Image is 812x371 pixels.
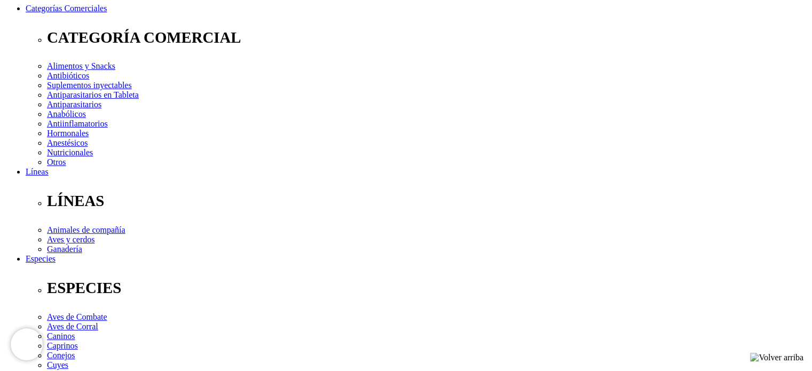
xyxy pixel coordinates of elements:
a: Nutricionales [47,148,93,157]
a: Ganadería [47,244,82,254]
a: Antiparasitarios en Tableta [47,90,139,99]
a: Animales de compañía [47,225,125,234]
iframe: Brevo live chat [11,328,43,360]
a: Caprinos [47,341,78,350]
a: Antiparasitarios [47,100,101,109]
a: Anabólicos [47,109,86,119]
a: Especies [26,254,56,263]
a: Anestésicos [47,138,88,147]
a: Antibióticos [47,71,89,80]
a: Antiinflamatorios [47,119,108,128]
a: Cuyes [47,360,68,369]
a: Aves de Corral [47,322,98,331]
a: Hormonales [47,129,89,138]
a: Aves y cerdos [47,235,94,244]
p: CATEGORÍA COMERCIAL [47,29,808,46]
a: Caninos [47,331,75,341]
a: Suplementos inyectables [47,81,132,90]
p: ESPECIES [47,279,808,297]
a: Líneas [26,167,49,176]
img: Volver arriba [750,353,803,362]
p: LÍNEAS [47,192,808,210]
a: Otros [47,157,66,167]
a: Aves de Combate [47,312,107,321]
a: Categorías Comerciales [26,4,107,13]
a: Conejos [47,351,75,360]
a: Alimentos y Snacks [47,61,115,70]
